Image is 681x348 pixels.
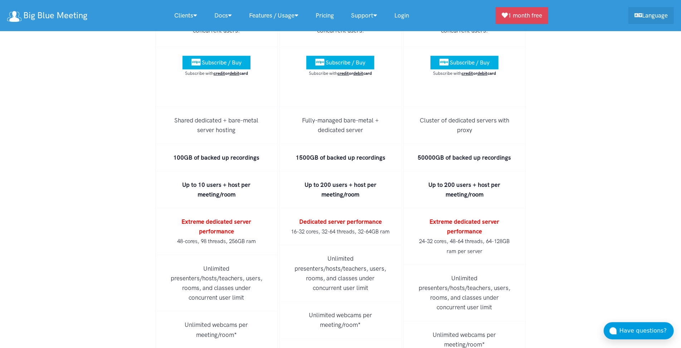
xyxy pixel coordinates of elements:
[181,83,252,95] iframe: PayPal
[206,8,240,23] a: Docs
[342,8,386,23] a: Support
[433,71,496,76] small: Subscribe with
[202,59,242,66] span: Subscribe / Buy
[279,302,402,339] li: Unlimited webcams per meeting/room*
[307,8,342,23] a: Pricing
[173,154,259,161] strong: 100GB of backed up recordings
[353,71,363,76] u: debit
[279,107,402,144] li: Fully-managed bare-metal + dedicated server
[619,326,674,335] div: Have questions?
[7,11,21,22] img: logo
[430,218,500,235] strong: Extreme dedicated server performance
[628,7,674,24] a: Language
[166,8,206,23] a: Clients
[214,71,225,76] u: credit
[450,59,490,66] span: Subscribe / Buy
[296,154,385,161] strong: 1500GB of backed up recordings
[155,255,278,312] li: Unlimited presenters/hosts/teachers, users, rooms, and classes under concurrent user limit
[291,228,390,235] small: 16-32 cores, 32-64 threads, 32-64GB ram
[182,181,250,198] strong: Up to 10 users + host per meeting/room
[305,181,376,198] strong: Up to 200 users + host per meeting/room
[429,181,501,198] strong: Up to 200 users + host per meeting/room
[240,8,307,23] a: Features / Usage
[403,265,526,322] li: Unlimited presenters/hosts/teachers, users, rooms, and classes under concurrent user limit
[155,107,278,144] li: Shared dedicated + bare-metal server hosting
[429,83,500,95] iframe: PayPal
[337,71,372,76] strong: or card
[181,218,251,235] strong: Extreme dedicated server performance
[305,83,376,95] iframe: PayPal
[7,8,87,23] a: Big Blue Meeting
[386,8,418,23] a: Login
[326,59,365,66] span: Subscribe / Buy
[299,218,382,225] strong: Dedicated server performance
[279,245,402,302] li: Unlimited presenters/hosts/teachers, users, rooms, and classes under concurrent user limit
[229,71,239,76] u: debit
[462,71,473,76] u: credit
[419,238,510,254] small: 24-32 cores, 48-64 threads, 64-128GB ram per server
[177,238,256,245] small: 48-cores, 98 threads, 256GB ram
[403,107,526,144] li: Cluster of dedicated servers with proxy
[214,71,248,76] strong: or card
[309,71,372,76] small: Subscribe with
[418,154,511,161] strong: 50000GB of backed up recordings
[604,322,674,339] button: Have questions?
[185,71,248,76] small: Subscribe with
[496,7,548,24] a: 1 month free
[462,71,496,76] strong: or card
[337,71,349,76] u: credit
[477,71,487,76] u: debit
